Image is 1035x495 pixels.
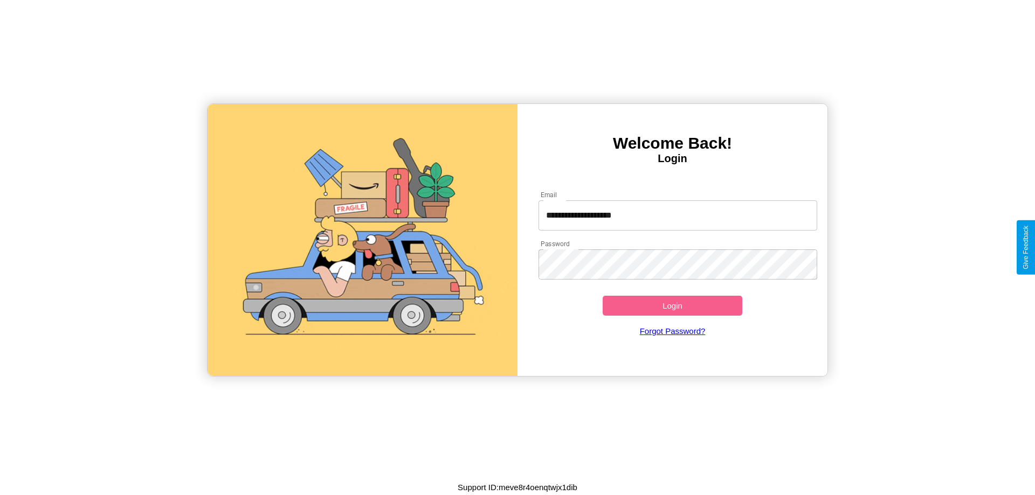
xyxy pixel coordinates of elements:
[1022,226,1030,269] div: Give Feedback
[208,104,517,376] img: gif
[517,134,827,152] h3: Welcome Back!
[541,239,569,248] label: Password
[517,152,827,165] h4: Login
[533,316,812,346] a: Forgot Password?
[603,296,742,316] button: Login
[541,190,557,199] label: Email
[458,480,577,494] p: Support ID: meve8r4oenqtwjx1dib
